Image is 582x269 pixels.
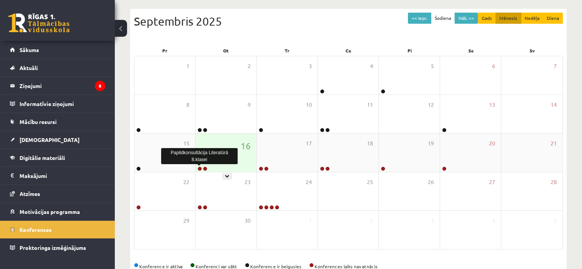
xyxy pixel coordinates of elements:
[134,13,563,30] div: Septembris 2025
[492,62,495,70] span: 6
[20,136,80,143] span: [DEMOGRAPHIC_DATA]
[245,178,251,186] span: 23
[309,62,312,70] span: 3
[10,167,105,184] a: Maksājumi
[245,217,251,225] span: 30
[134,45,195,56] div: Pr
[183,139,189,148] span: 15
[502,45,563,56] div: Sv
[551,178,557,186] span: 28
[379,45,440,56] div: Pi
[455,13,478,24] button: Nāk. >>
[20,118,57,125] span: Mācību resursi
[10,131,105,148] a: [DEMOGRAPHIC_DATA]
[20,167,105,184] legend: Maksājumi
[478,13,496,24] button: Gads
[440,45,502,56] div: Se
[10,59,105,77] a: Aktuāli
[428,178,434,186] span: 26
[554,62,557,70] span: 7
[20,208,80,215] span: Motivācijas programma
[10,41,105,59] a: Sākums
[10,149,105,166] a: Digitālie materiāli
[367,139,373,148] span: 18
[10,221,105,238] a: Konferences
[183,217,189,225] span: 29
[95,81,105,91] i: 8
[20,77,105,95] legend: Ziņojumi
[183,178,189,186] span: 22
[195,45,256,56] div: Ot
[306,101,312,109] span: 10
[309,217,312,225] span: 1
[20,226,52,233] span: Konferences
[428,139,434,148] span: 19
[543,13,563,24] button: Diena
[20,95,105,112] legend: Informatīvie ziņojumi
[367,178,373,186] span: 25
[489,101,495,109] span: 13
[496,13,521,24] button: Mēnesis
[431,13,455,24] button: Šodiena
[20,64,38,71] span: Aktuāli
[551,139,557,148] span: 21
[551,101,557,109] span: 14
[10,203,105,220] a: Motivācijas programma
[521,13,543,24] button: Nedēļa
[10,77,105,95] a: Ziņojumi8
[318,45,379,56] div: Ce
[431,217,434,225] span: 3
[431,62,434,70] span: 5
[20,244,86,251] span: Proktoringa izmēģinājums
[428,101,434,109] span: 12
[10,95,105,112] a: Informatīvie ziņojumi
[10,113,105,130] a: Mācību resursi
[256,45,318,56] div: Tr
[370,217,373,225] span: 2
[306,139,312,148] span: 17
[367,101,373,109] span: 11
[489,139,495,148] span: 20
[492,217,495,225] span: 4
[306,178,312,186] span: 24
[186,101,189,109] span: 8
[20,46,39,53] span: Sākums
[554,217,557,225] span: 5
[489,178,495,186] span: 27
[370,62,373,70] span: 4
[161,148,238,164] div: Papildkonsultācija Literatūrā 8.klasei
[20,154,65,161] span: Digitālie materiāli
[248,101,251,109] span: 9
[186,62,189,70] span: 1
[20,190,40,197] span: Atzīmes
[10,185,105,202] a: Atzīmes
[241,139,251,152] span: 16
[248,62,251,70] span: 2
[408,13,431,24] button: << Iepr.
[8,13,70,33] a: Rīgas 1. Tālmācības vidusskola
[10,239,105,256] a: Proktoringa izmēģinājums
